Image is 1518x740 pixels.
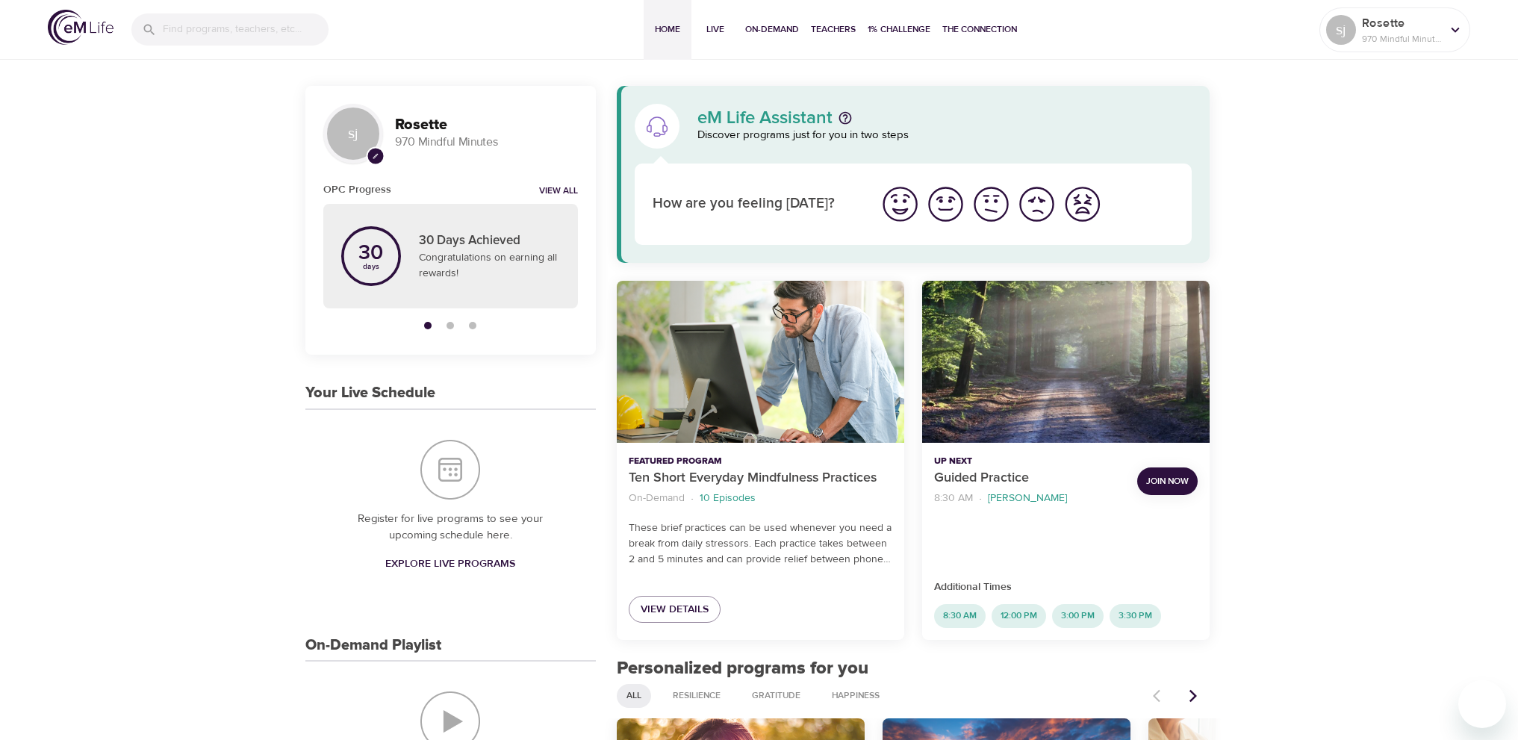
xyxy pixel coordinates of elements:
[379,550,521,578] a: Explore Live Programs
[629,596,721,624] a: View Details
[1177,680,1210,712] button: Next items
[934,609,986,622] span: 8:30 AM
[663,684,730,708] div: Resilience
[358,264,383,270] p: days
[1362,32,1441,46] p: 970 Mindful Minutes
[629,455,892,468] p: Featured Program
[1110,609,1161,622] span: 3:30 PM
[617,658,1210,680] h2: Personalized programs for you
[934,488,1125,509] nav: breadcrumb
[697,109,833,127] p: eM Life Assistant
[697,22,733,37] span: Live
[934,468,1125,488] p: Guided Practice
[1326,15,1356,45] div: sj
[1014,181,1060,227] button: I'm feeling bad
[335,511,566,544] p: Register for live programs to see your upcoming schedule here.
[742,684,810,708] div: Gratitude
[979,488,982,509] li: ·
[877,181,923,227] button: I'm feeling great
[988,491,1067,506] p: [PERSON_NAME]
[934,455,1125,468] p: Up Next
[1016,184,1057,225] img: bad
[48,10,113,45] img: logo
[323,104,383,164] div: sj
[992,609,1046,622] span: 12:00 PM
[822,684,889,708] div: Happiness
[653,193,859,215] p: How are you feeling [DATE]?
[629,468,892,488] p: Ten Short Everyday Mindfulness Practices
[1458,680,1506,728] iframe: Button to launch messaging window
[1052,609,1104,622] span: 3:00 PM
[645,114,669,138] img: eM Life Assistant
[923,181,968,227] button: I'm feeling good
[1052,604,1104,628] div: 3:00 PM
[700,491,756,506] p: 10 Episodes
[971,184,1012,225] img: ok
[629,520,892,568] p: These brief practices can be used whenever you need a break from daily stressors. Each practice t...
[1137,467,1198,495] button: Join Now
[629,491,685,506] p: On-Demand
[691,488,694,509] li: ·
[925,184,966,225] img: good
[539,185,578,198] a: View all notifications
[1062,184,1103,225] img: worst
[420,440,480,500] img: Your Live Schedule
[934,491,973,506] p: 8:30 AM
[419,250,560,282] p: Congratulations on earning all rewards!
[385,555,515,573] span: Explore Live Programs
[163,13,329,46] input: Find programs, teachers, etc...
[922,281,1210,443] button: Guided Practice
[811,22,856,37] span: Teachers
[629,488,892,509] nav: breadcrumb
[934,579,1198,595] p: Additional Times
[358,243,383,264] p: 30
[395,134,578,151] p: 970 Mindful Minutes
[617,684,651,708] div: All
[419,231,560,251] p: 30 Days Achieved
[823,689,889,702] span: Happiness
[745,22,799,37] span: On-Demand
[650,22,685,37] span: Home
[743,689,809,702] span: Gratitude
[305,637,441,654] h3: On-Demand Playlist
[617,281,904,443] button: Ten Short Everyday Mindfulness Practices
[323,181,391,198] h6: OPC Progress
[992,604,1046,628] div: 12:00 PM
[1060,181,1105,227] button: I'm feeling worst
[1110,604,1161,628] div: 3:30 PM
[395,116,578,134] h3: Rosette
[664,689,730,702] span: Resilience
[1146,473,1189,489] span: Join Now
[618,689,650,702] span: All
[880,184,921,225] img: great
[641,600,709,619] span: View Details
[305,385,435,402] h3: Your Live Schedule
[934,604,986,628] div: 8:30 AM
[942,22,1017,37] span: The Connection
[697,127,1192,144] p: Discover programs just for you in two steps
[1362,14,1441,32] p: Rosette
[868,22,930,37] span: 1% Challenge
[968,181,1014,227] button: I'm feeling ok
